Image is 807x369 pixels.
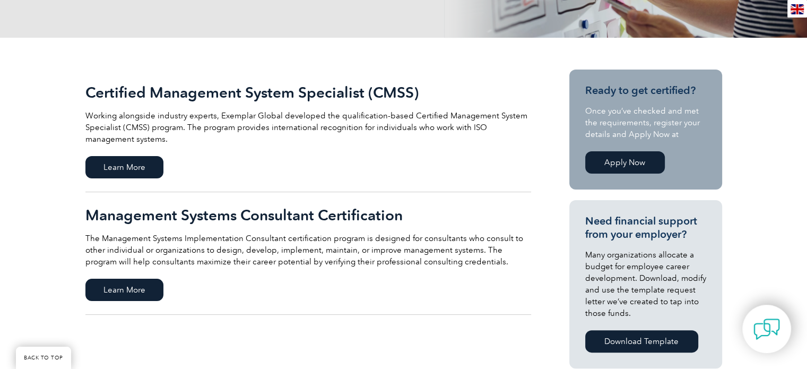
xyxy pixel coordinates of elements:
p: Once you’ve checked and met the requirements, register your details and Apply Now at [585,105,706,140]
p: The Management Systems Implementation Consultant certification program is designed for consultant... [85,233,531,268]
h3: Ready to get certified? [585,84,706,97]
a: Management Systems Consultant Certification The Management Systems Implementation Consultant cert... [85,192,531,315]
a: Certified Management System Specialist (CMSS) Working alongside industry experts, Exemplar Global... [85,70,531,192]
span: Learn More [85,156,163,178]
a: BACK TO TOP [16,347,71,369]
a: Download Template [585,330,698,353]
span: Learn More [85,279,163,301]
a: Apply Now [585,151,665,174]
h3: Need financial support from your employer? [585,214,706,241]
img: en [791,4,804,14]
p: Many organizations allocate a budget for employee career development. Download, modify and use th... [585,249,706,319]
img: contact-chat.png [753,316,780,342]
h2: Management Systems Consultant Certification [85,207,531,224]
h2: Certified Management System Specialist (CMSS) [85,84,531,101]
p: Working alongside industry experts, Exemplar Global developed the qualification-based Certified M... [85,110,531,145]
